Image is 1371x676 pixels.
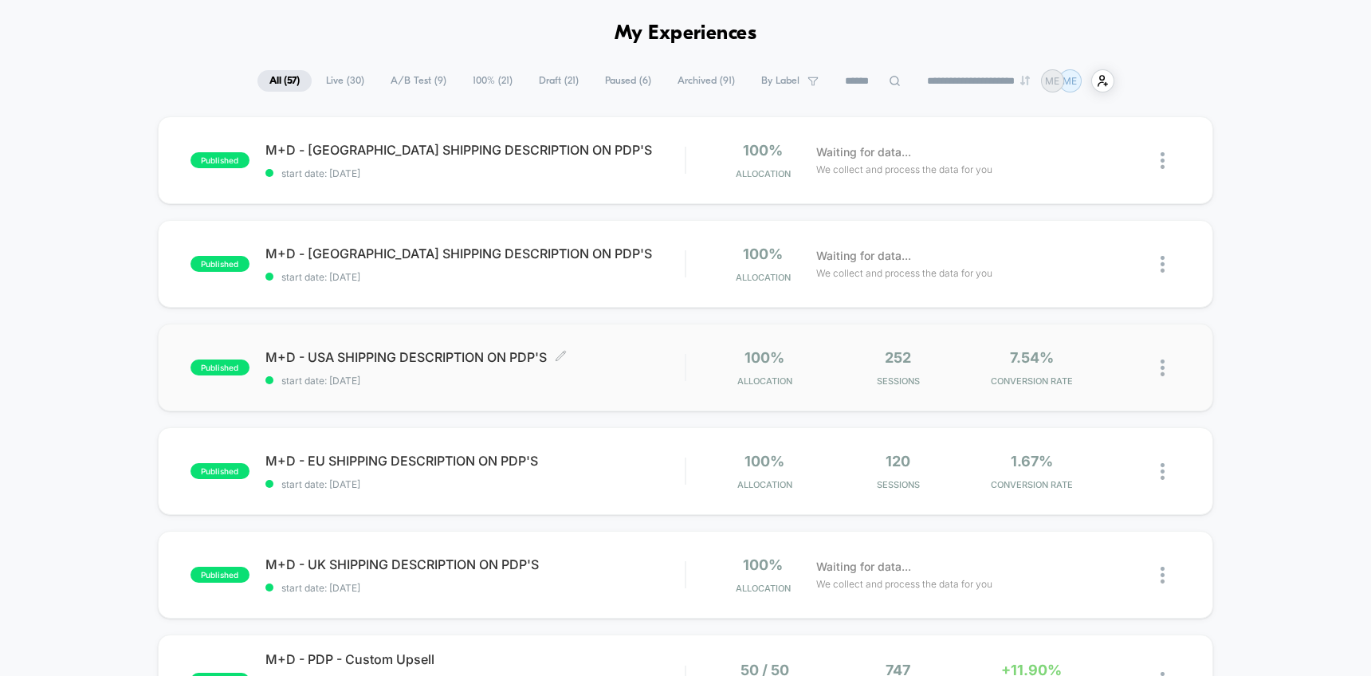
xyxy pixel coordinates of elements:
span: 252 [885,349,911,366]
span: By Label [761,75,799,87]
span: Paused ( 6 ) [593,70,663,92]
span: M+D - [GEOGRAPHIC_DATA] SHIPPING DESCRIPTION ON PDP'S [265,246,685,261]
img: close [1161,567,1165,584]
img: close [1161,152,1165,169]
span: published [191,256,249,272]
span: 100% ( 21 ) [461,70,524,92]
span: All ( 57 ) [257,70,312,92]
span: A/B Test ( 9 ) [379,70,458,92]
span: Allocation [737,375,792,387]
p: ME [1063,75,1077,87]
span: Live ( 30 ) [314,70,376,92]
span: M+D - PDP - Custom Upsell [265,651,685,667]
span: 100% [743,142,783,159]
span: M+D - [GEOGRAPHIC_DATA] SHIPPING DESCRIPTION ON PDP'S [265,142,685,158]
span: start date: [DATE] [265,478,685,490]
span: start date: [DATE] [265,582,685,594]
span: M+D - UK SHIPPING DESCRIPTION ON PDP'S [265,556,685,572]
span: Waiting for data... [816,143,911,161]
span: We collect and process the data for you [816,576,992,591]
img: close [1161,463,1165,480]
span: Waiting for data... [816,247,911,265]
span: Allocation [736,272,791,283]
span: Sessions [835,375,960,387]
span: Draft ( 21 ) [527,70,591,92]
span: M+D - USA SHIPPING DESCRIPTION ON PDP'S [265,349,685,365]
h1: My Experiences [615,22,757,45]
span: published [191,360,249,375]
img: end [1020,76,1030,85]
span: Allocation [736,168,791,179]
span: start date: [DATE] [265,271,685,283]
span: Sessions [835,479,960,490]
span: CONVERSION RATE [969,375,1094,387]
span: published [191,463,249,479]
span: 100% [743,556,783,573]
span: published [191,567,249,583]
span: CONVERSION RATE [969,479,1094,490]
span: Allocation [736,583,791,594]
span: We collect and process the data for you [816,265,992,281]
p: ME [1045,75,1059,87]
img: close [1161,256,1165,273]
span: Archived ( 91 ) [666,70,747,92]
span: M+D - EU SHIPPING DESCRIPTION ON PDP'S [265,453,685,469]
span: start date: [DATE] [265,375,685,387]
span: 120 [886,453,910,470]
img: close [1161,360,1165,376]
span: Allocation [737,479,792,490]
span: start date: [DATE] [265,167,685,179]
span: 100% [743,246,783,262]
span: Waiting for data... [816,558,911,576]
span: published [191,152,249,168]
span: 1.67% [1011,453,1053,470]
span: 7.54% [1010,349,1054,366]
span: 100% [744,349,784,366]
span: We collect and process the data for you [816,162,992,177]
span: 100% [744,453,784,470]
